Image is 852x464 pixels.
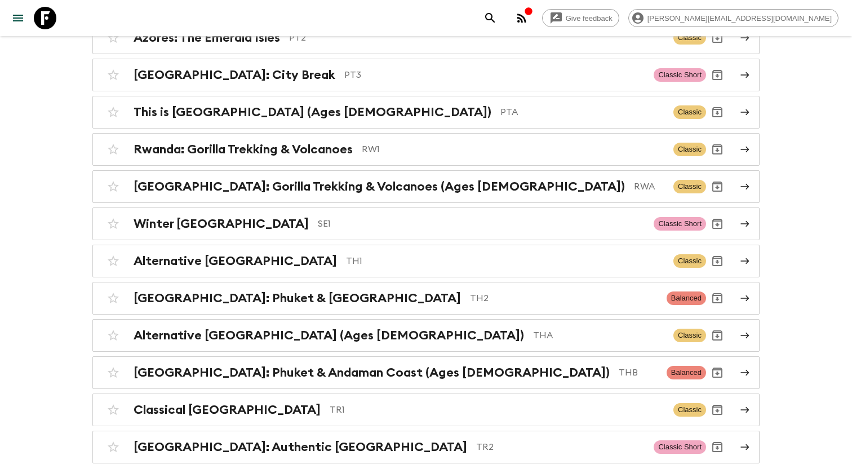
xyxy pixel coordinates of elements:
h2: [GEOGRAPHIC_DATA]: Phuket & [GEOGRAPHIC_DATA] [134,291,461,306]
span: Give feedback [560,14,619,23]
span: Balanced [667,291,706,305]
span: [PERSON_NAME][EMAIL_ADDRESS][DOMAIN_NAME] [641,14,838,23]
p: TR1 [330,403,664,417]
a: Azores: The Emerald IslesPT2ClassicArchive [92,21,760,54]
button: Archive [706,101,729,123]
button: Archive [706,64,729,86]
a: Alternative [GEOGRAPHIC_DATA] (Ages [DEMOGRAPHIC_DATA])THAClassicArchive [92,319,760,352]
span: Classic [673,180,706,193]
button: Archive [706,361,729,384]
span: Classic [673,105,706,119]
a: [GEOGRAPHIC_DATA]: City BreakPT3Classic ShortArchive [92,59,760,91]
p: PT3 [344,68,645,82]
span: Classic [673,254,706,268]
button: search adventures [479,7,502,29]
h2: This is [GEOGRAPHIC_DATA] (Ages [DEMOGRAPHIC_DATA]) [134,105,491,120]
h2: Alternative [GEOGRAPHIC_DATA] (Ages [DEMOGRAPHIC_DATA]) [134,328,524,343]
span: Balanced [667,366,706,379]
a: Winter [GEOGRAPHIC_DATA]SE1Classic ShortArchive [92,207,760,240]
p: PT2 [289,31,664,45]
button: Archive [706,436,729,458]
p: PTA [500,105,664,119]
button: Archive [706,138,729,161]
span: Classic [673,31,706,45]
h2: [GEOGRAPHIC_DATA]: City Break [134,68,335,82]
a: Give feedback [542,9,619,27]
a: [GEOGRAPHIC_DATA]: Authentic [GEOGRAPHIC_DATA]TR2Classic ShortArchive [92,431,760,463]
button: menu [7,7,29,29]
span: Classic [673,403,706,417]
h2: [GEOGRAPHIC_DATA]: Phuket & Andaman Coast (Ages [DEMOGRAPHIC_DATA]) [134,365,610,380]
a: [GEOGRAPHIC_DATA]: Phuket & [GEOGRAPHIC_DATA]TH2BalancedArchive [92,282,760,315]
p: THB [619,366,658,379]
h2: Winter [GEOGRAPHIC_DATA] [134,216,309,231]
span: Classic [673,143,706,156]
h2: Alternative [GEOGRAPHIC_DATA] [134,254,337,268]
button: Archive [706,26,729,49]
a: This is [GEOGRAPHIC_DATA] (Ages [DEMOGRAPHIC_DATA])PTAClassicArchive [92,96,760,129]
h2: Rwanda: Gorilla Trekking & Volcanoes [134,142,353,157]
h2: Azores: The Emerald Isles [134,30,280,45]
h2: Classical [GEOGRAPHIC_DATA] [134,403,321,417]
p: TR2 [476,440,645,454]
a: Alternative [GEOGRAPHIC_DATA]TH1ClassicArchive [92,245,760,277]
button: Archive [706,324,729,347]
button: Archive [706,250,729,272]
span: Classic Short [654,68,706,82]
a: [GEOGRAPHIC_DATA]: Phuket & Andaman Coast (Ages [DEMOGRAPHIC_DATA])THBBalancedArchive [92,356,760,389]
p: RW1 [362,143,664,156]
span: Classic Short [654,440,706,454]
a: Rwanda: Gorilla Trekking & VolcanoesRW1ClassicArchive [92,133,760,166]
h2: [GEOGRAPHIC_DATA]: Gorilla Trekking & Volcanoes (Ages [DEMOGRAPHIC_DATA]) [134,179,625,194]
p: THA [533,329,664,342]
button: Archive [706,399,729,421]
p: TH2 [470,291,658,305]
a: [GEOGRAPHIC_DATA]: Gorilla Trekking & Volcanoes (Ages [DEMOGRAPHIC_DATA])RWAClassicArchive [92,170,760,203]
p: RWA [634,180,664,193]
p: SE1 [318,217,645,231]
div: [PERSON_NAME][EMAIL_ADDRESS][DOMAIN_NAME] [628,9,838,27]
span: Classic Short [654,217,706,231]
button: Archive [706,213,729,235]
span: Classic [673,329,706,342]
button: Archive [706,175,729,198]
a: Classical [GEOGRAPHIC_DATA]TR1ClassicArchive [92,394,760,426]
p: TH1 [346,254,664,268]
h2: [GEOGRAPHIC_DATA]: Authentic [GEOGRAPHIC_DATA] [134,440,467,454]
button: Archive [706,287,729,310]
